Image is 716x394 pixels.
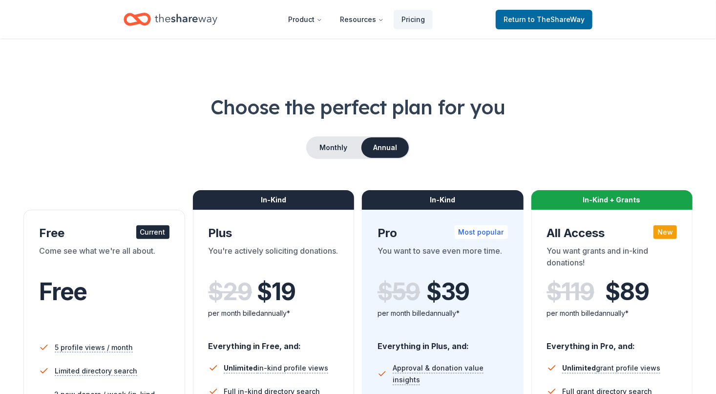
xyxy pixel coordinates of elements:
[606,278,649,306] span: $ 89
[39,245,169,272] div: Come see what we're all about.
[332,10,392,29] button: Resources
[55,365,137,377] span: Limited directory search
[394,10,433,29] a: Pricing
[209,307,339,319] div: per month billed annually*
[39,277,87,306] span: Free
[547,225,677,241] div: All Access
[23,93,693,121] h1: Choose the perfect plan for you
[563,364,596,372] span: Unlimited
[209,332,339,352] div: Everything in Free, and:
[393,362,507,386] span: Approval & donation value insights
[280,8,433,31] nav: Main
[531,190,693,210] div: In-Kind + Grants
[496,10,592,29] a: Returnto TheShareWay
[547,307,677,319] div: per month billed annually*
[55,342,133,353] span: 5 profile views / month
[307,137,359,158] button: Monthly
[224,364,258,372] span: Unlimited
[361,137,409,158] button: Annual
[362,190,524,210] div: In-Kind
[528,15,585,23] span: to TheShareWay
[547,245,677,272] div: You want grants and in-kind donations!
[504,14,585,25] span: Return
[224,364,329,372] span: in-kind profile views
[378,307,508,319] div: per month billed annually*
[563,364,661,372] span: grant profile views
[378,332,508,352] div: Everything in Plus, and:
[280,10,330,29] button: Product
[209,225,339,241] div: Plus
[209,245,339,272] div: You're actively soliciting donations.
[378,245,508,272] div: You want to save even more time.
[193,190,355,210] div: In-Kind
[39,225,169,241] div: Free
[426,278,469,306] span: $ 39
[547,332,677,352] div: Everything in Pro, and:
[257,278,295,306] span: $ 19
[653,225,677,239] div: New
[378,225,508,241] div: Pro
[455,225,508,239] div: Most popular
[124,8,217,31] a: Home
[136,225,169,239] div: Current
